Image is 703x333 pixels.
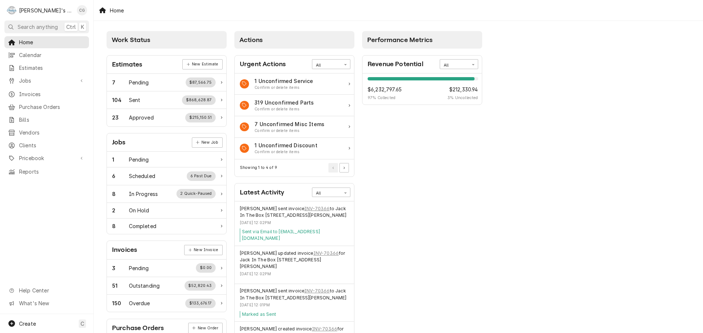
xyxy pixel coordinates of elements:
a: Work Status [107,185,226,203]
a: Work Status [107,74,226,91]
a: Work Status [107,203,226,219]
div: Work Status Count [112,79,129,86]
span: C [81,320,84,328]
div: Pagination Controls [327,163,349,173]
div: Work Status Count [112,282,129,290]
div: Work Status Supplemental Data [182,95,216,105]
span: Actions [239,36,263,43]
div: Card Header [107,241,226,259]
div: R [7,5,17,15]
div: Work Status Count [112,222,129,230]
div: Event Message [240,311,349,318]
span: Clients [19,141,85,149]
a: Go to Help Center [4,284,89,296]
div: Card Data Filter Control [312,59,350,69]
div: Card Title [112,137,126,147]
div: Card Header [235,183,354,201]
div: Work Status Title [129,222,156,230]
span: Vendors [19,129,85,136]
button: Go to Previous Page [328,163,338,173]
span: Home [19,38,85,46]
div: Card Column Header [362,31,482,49]
div: Event [235,284,354,322]
div: Event String [240,288,349,301]
div: Event Timestamp [240,220,349,226]
div: Card Title [240,59,286,69]
div: Work Status Title [129,96,141,104]
div: Work Status Supplemental Data [176,189,216,198]
a: Action Item [235,73,354,95]
span: Purchase Orders [19,103,85,111]
div: Work Status Supplemental Data [196,263,216,273]
div: Work Status Supplemental Data [185,113,216,122]
span: $6,232,797.65 [368,86,402,93]
a: INV-70366 [304,288,330,294]
div: Card Column Header [107,31,227,49]
div: Work Status Title [129,79,149,86]
div: Work Status Title [129,172,155,180]
a: Clients [4,139,89,151]
a: Bills [4,114,89,126]
div: Card Header [107,56,226,74]
div: Action Item Title [254,120,324,128]
a: INV-70366 [304,205,330,212]
div: Work Status Supplemental Data [185,281,216,290]
a: Action Item [235,95,354,116]
div: CG [77,5,87,15]
a: Work Status [107,260,226,277]
span: 97 % Collected [368,95,402,101]
div: All [316,63,337,68]
div: Action Item Suggestion [254,106,314,112]
span: Work Status [112,36,150,43]
div: Event Details [240,250,349,280]
div: Work Status Title [129,156,149,163]
a: Go to Pricebook [4,152,89,164]
a: Work Status [107,91,226,109]
div: Action Item Title [254,77,313,85]
div: Card Column Header [234,31,354,49]
span: $212,330.94 [447,86,478,93]
div: Work Status Supplemental Data [186,77,216,87]
div: Event [235,201,354,246]
div: Card Link Button [182,59,222,69]
div: Revenue Potential Collected [447,86,478,101]
div: Card Link Button [184,245,222,255]
a: Reports [4,166,89,178]
div: Event Details [240,205,349,242]
div: Action Item [235,138,354,159]
div: Work Status Count [112,299,129,307]
div: Action Item [235,116,354,138]
div: Work Status Supplemental Data [185,299,216,308]
div: Event Timestamp [240,302,349,308]
div: Current Page Details [240,165,277,171]
div: Card Link Button [192,137,223,148]
div: Work Status Title [129,264,149,272]
div: Work Status Title [129,190,158,198]
a: Work Status [107,167,226,185]
div: Work Status Count [112,156,129,163]
div: Event Timestamp [240,271,349,277]
div: Card Title [112,245,137,255]
a: Estimates [4,62,89,74]
a: New Job [192,137,223,148]
div: Event Message [240,228,349,242]
a: Work Status [107,295,226,312]
div: Event String [240,205,349,219]
button: Go to Next Page [339,163,349,173]
a: Work Status [107,152,226,167]
div: Work Status Supplemental Data [187,171,216,181]
a: Invoices [4,88,89,100]
span: Estimates [19,64,85,72]
a: Purchase Orders [4,101,89,113]
a: INV-70366 [312,326,337,332]
a: Vendors [4,126,89,139]
div: Card: Estimates [107,55,227,127]
div: Revenue Potential Collected [368,86,402,101]
div: Work Status [107,277,226,295]
div: Card Data [107,260,226,312]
